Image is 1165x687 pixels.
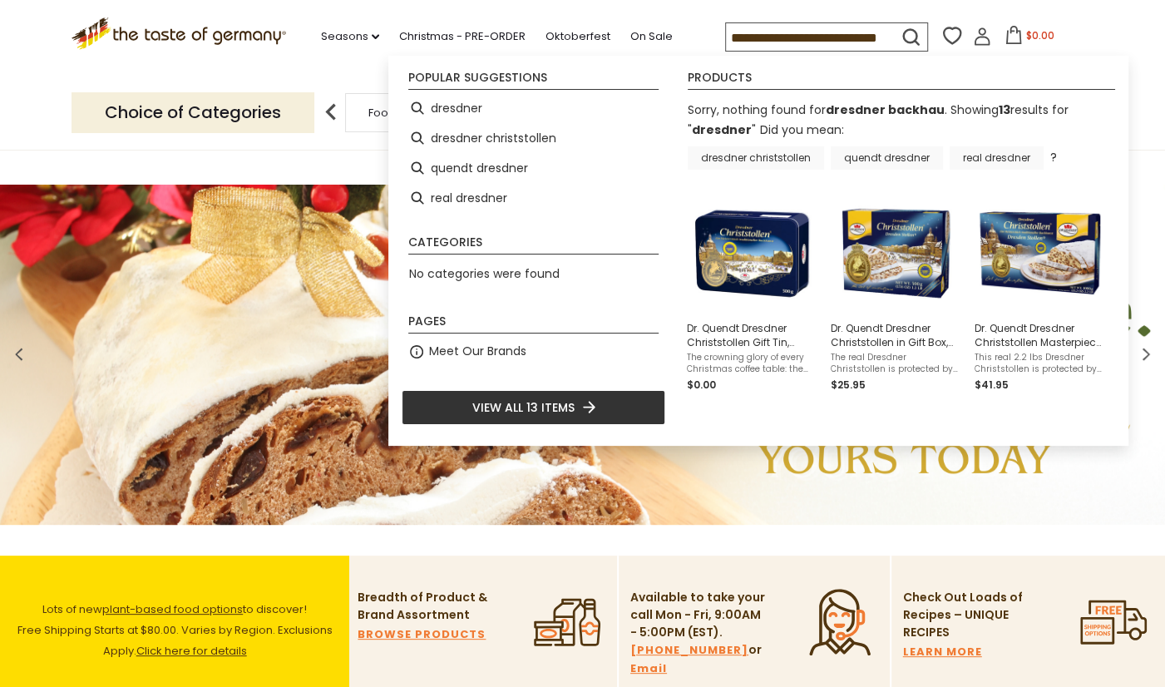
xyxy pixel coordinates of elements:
img: previous arrow [314,96,348,129]
button: $0.00 [995,26,1065,51]
a: Dr. Quendt Dresdner Christstollen Masterpiece Gift Box 2.2 lbs.This real 2.2 lbs Dresdner Christs... [975,193,1105,393]
span: Showing results for " " [688,101,1069,137]
li: Dr. Quendt Dresdner Christstollen in Gift Box, 500g [824,186,968,400]
span: The crowning glory of every Christmas coffee table: the Dresdner Christstollen is the epitome of ... [687,352,817,375]
span: Dr. Quendt Dresdner Christstollen in Gift Box, 500g [831,321,961,349]
a: Meet Our Brands [429,342,526,361]
li: Meet Our Brands [402,337,665,367]
li: Categories [408,236,659,255]
span: $41.95 [975,378,1009,392]
p: Available to take your call Mon - Fri, 9:00AM - 5:00PM (EST). or [630,589,768,678]
li: Popular suggestions [408,72,659,90]
a: On Sale [630,27,673,46]
span: View all 13 items [472,398,575,417]
a: quendt dresdner [831,146,943,170]
span: $25.95 [831,378,866,392]
p: Check Out Loads of Recipes – UNIQUE RECIPES [903,589,1024,641]
a: [PHONE_NUMBER] [630,641,748,660]
span: No categories were found [409,265,560,282]
a: dresdner [692,121,752,138]
span: The real Dresdner Christstollen is protected by European law as a food item with designated origi... [831,352,961,375]
p: Breadth of Product & Brand Assortment [358,589,495,624]
li: real dresdner [402,183,665,213]
li: Pages [408,315,659,334]
li: Dr. Quendt Dresdner Christstollen Gift Tin, 500g [680,186,824,400]
li: dresdner christstollen [402,123,665,153]
a: real dresdner [950,146,1044,170]
li: Products [688,72,1115,90]
li: quendt dresdner [402,153,665,183]
span: $0.00 [1026,28,1054,42]
span: Sorry, nothing found for . [688,101,947,118]
a: Dr. Quendt Dresdner Christstollen Gift Tin, 500gThe crowning glory of every Christmas coffee tabl... [687,193,817,393]
li: dresdner [402,93,665,123]
a: Seasons [321,27,379,46]
a: Email [630,660,667,678]
a: Christmas - PRE-ORDER [399,27,526,46]
div: Instant Search Results [388,56,1128,445]
a: Oktoberfest [545,27,610,46]
b: 13 [999,101,1010,118]
a: BROWSE PRODUCTS [358,625,486,644]
a: Dr. Quendt Dresdner Christstollen in Gift Box, 500gThe real Dresdner Christstollen is protected b... [831,193,961,393]
span: This real 2.2 lbs Dresdner Christstollen is protected by European law as a food item with designa... [975,352,1105,375]
span: Lots of new to discover! Free Shipping Starts at $80.00. Varies by Region. Exclusions Apply. [17,601,333,659]
a: LEARN MORE [903,643,982,661]
div: Did you mean: ? [688,121,1057,166]
span: Dr. Quendt Dresdner Christstollen Masterpiece Gift Box 2.2 lbs. [975,321,1105,349]
a: Food By Category [368,106,465,119]
li: View all 13 items [402,390,665,425]
span: $0.00 [687,378,716,392]
span: Dr. Quendt Dresdner Christstollen Gift Tin, 500g [687,321,817,349]
p: Choice of Categories [72,92,314,133]
li: Dr. Quendt Dresdner Christstollen Masterpiece Gift Box 2.2 lbs. [968,186,1112,400]
a: dresdner christstollen [688,146,824,170]
a: plant-based food options [102,601,243,617]
b: dresdner backhau [826,101,945,118]
a: Click here for details [136,643,247,659]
